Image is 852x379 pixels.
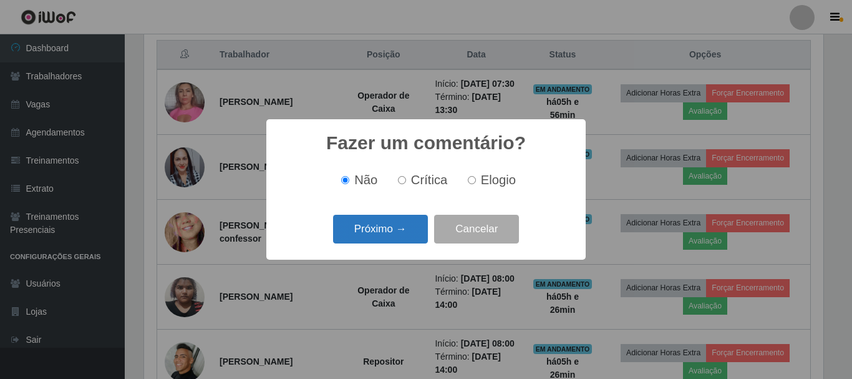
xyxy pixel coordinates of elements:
span: Elogio [481,173,516,187]
span: Não [354,173,377,187]
input: Não [341,176,349,184]
span: Crítica [411,173,448,187]
input: Elogio [468,176,476,184]
input: Crítica [398,176,406,184]
h2: Fazer um comentário? [326,132,526,154]
button: Cancelar [434,215,519,244]
button: Próximo → [333,215,428,244]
